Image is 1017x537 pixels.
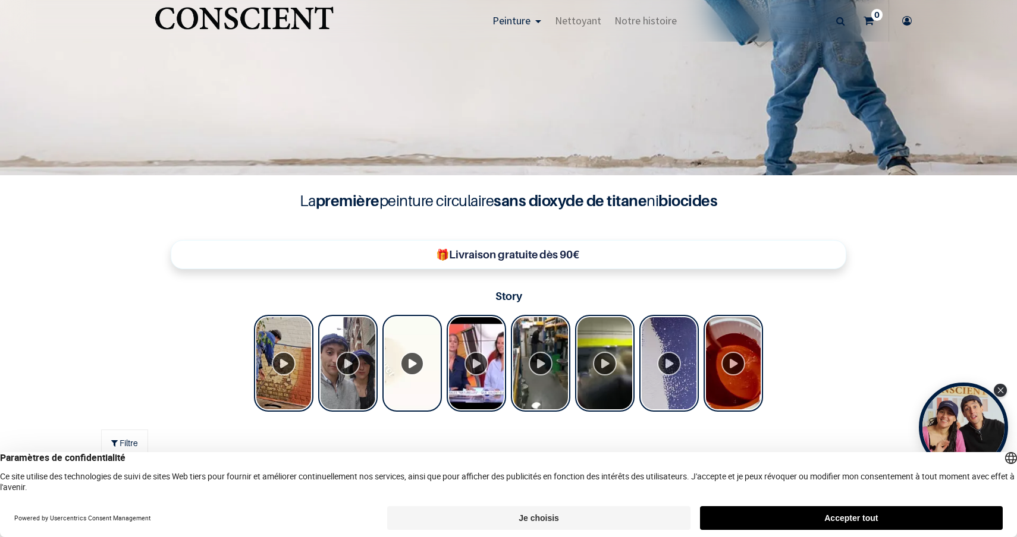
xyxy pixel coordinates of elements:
[614,14,677,27] span: Notre histoire
[120,437,138,449] span: Filtre
[919,383,1008,472] div: Open Tolstoy widget
[492,14,531,27] span: Peinture
[919,383,1008,472] div: Tolstoy bubble widget
[10,10,46,46] button: Open chat widget
[871,9,883,21] sup: 0
[254,315,763,414] div: Tolstoy Stories
[919,383,1008,472] div: Open Tolstoy
[436,248,579,261] b: 🎁Livraison gratuite dès 90€
[994,384,1007,397] div: Close Tolstoy widget
[494,191,646,210] b: sans dioxyde de titane
[658,191,717,210] b: biocides
[555,14,601,27] span: Nettoyant
[316,191,379,210] b: première
[271,189,746,212] h4: La peinture circulaire ni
